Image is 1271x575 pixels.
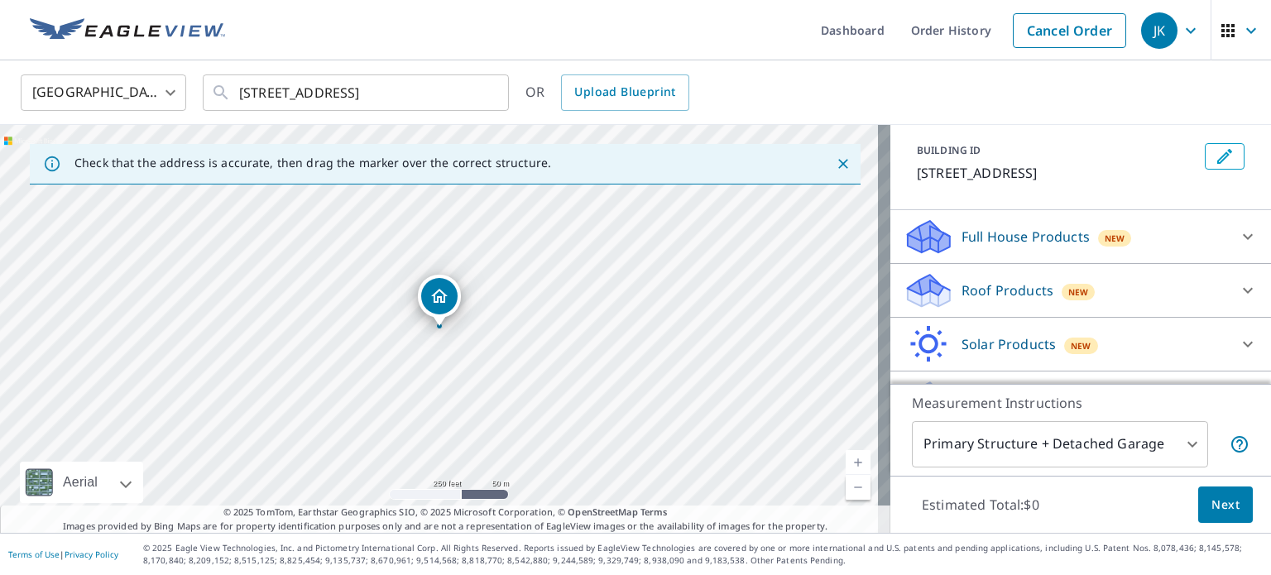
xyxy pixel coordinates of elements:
span: © 2025 TomTom, Earthstar Geographics SIO, © 2025 Microsoft Corporation, © [223,506,668,520]
span: Your report will include the primary structure and a detached garage if one exists. [1230,434,1249,454]
div: Aerial [20,462,143,503]
button: Edit building 1 [1205,143,1245,170]
button: Next [1198,486,1253,524]
p: | [8,549,118,559]
span: New [1071,339,1091,352]
a: Current Level 17, Zoom In [846,450,871,475]
div: JK [1141,12,1177,49]
span: New [1105,232,1125,245]
span: Upload Blueprint [574,82,675,103]
p: Measurement Instructions [912,393,1249,413]
div: Solar ProductsNew [904,324,1258,364]
a: Terms of Use [8,549,60,560]
a: Upload Blueprint [561,74,688,111]
p: Check that the address is accurate, then drag the marker over the correct structure. [74,156,551,170]
button: Close [832,153,854,175]
p: BUILDING ID [917,143,981,157]
a: Cancel Order [1013,13,1126,48]
a: Current Level 17, Zoom Out [846,475,871,500]
div: Full House ProductsNew [904,217,1258,256]
p: Full House Products [962,227,1090,247]
span: New [1068,285,1089,299]
span: Next [1211,495,1240,515]
div: Roof ProductsNew [904,271,1258,310]
a: Privacy Policy [65,549,118,560]
p: [STREET_ADDRESS] [917,163,1198,183]
a: OpenStreetMap [568,506,637,518]
p: Solar Products [962,334,1056,354]
div: Dropped pin, building 1, Residential property, 1450 SE River Rd Montgomery, IL 60538 [418,275,461,326]
p: © 2025 Eagle View Technologies, Inc. and Pictometry International Corp. All Rights Reserved. Repo... [143,542,1263,567]
div: Aerial [58,462,103,503]
img: EV Logo [30,18,225,43]
div: OR [525,74,689,111]
p: Roof Products [962,280,1053,300]
div: [GEOGRAPHIC_DATA] [21,69,186,116]
div: Primary Structure + Detached Garage [912,421,1208,467]
div: Walls ProductsNew [904,378,1258,418]
p: Estimated Total: $0 [909,486,1053,523]
a: Terms [640,506,668,518]
input: Search by address or latitude-longitude [239,69,475,116]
